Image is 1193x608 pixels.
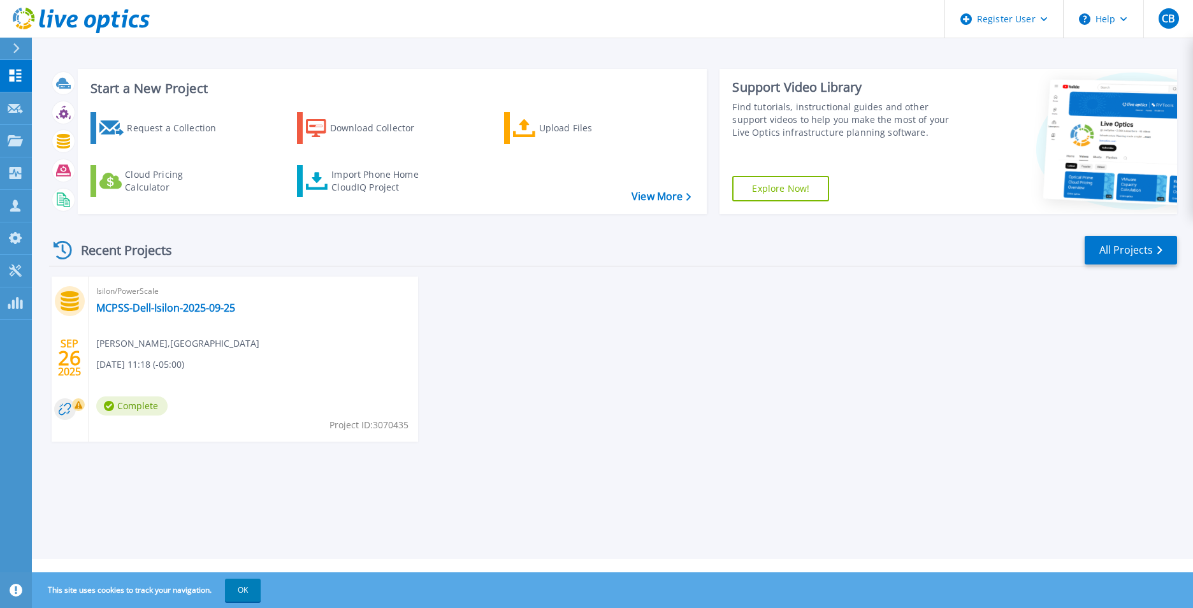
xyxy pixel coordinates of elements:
a: Request a Collection [90,112,233,144]
div: Cloud Pricing Calculator [125,168,227,194]
span: [PERSON_NAME] , [GEOGRAPHIC_DATA] [96,337,259,351]
div: Find tutorials, instructional guides and other support videos to help you make the most of your L... [732,101,965,139]
h3: Start a New Project [90,82,691,96]
div: Download Collector [330,115,432,141]
span: 26 [58,352,81,363]
span: Project ID: 3070435 [329,418,409,432]
span: This site uses cookies to track your navigation. [35,579,261,602]
a: Cloud Pricing Calculator [90,165,233,197]
a: View More [632,191,691,203]
span: CB [1162,13,1175,24]
a: Download Collector [297,112,439,144]
div: Request a Collection [127,115,229,141]
a: Explore Now! [732,176,829,201]
div: Support Video Library [732,79,965,96]
div: Import Phone Home CloudIQ Project [331,168,431,194]
div: Recent Projects [49,235,189,266]
div: Upload Files [539,115,641,141]
a: All Projects [1085,236,1177,264]
span: Complete [96,396,168,416]
span: Isilon/PowerScale [96,284,410,298]
span: [DATE] 11:18 (-05:00) [96,358,184,372]
a: Upload Files [504,112,646,144]
button: OK [225,579,261,602]
a: MCPSS-Dell-Isilon-2025-09-25 [96,301,235,314]
div: SEP 2025 [57,335,82,381]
